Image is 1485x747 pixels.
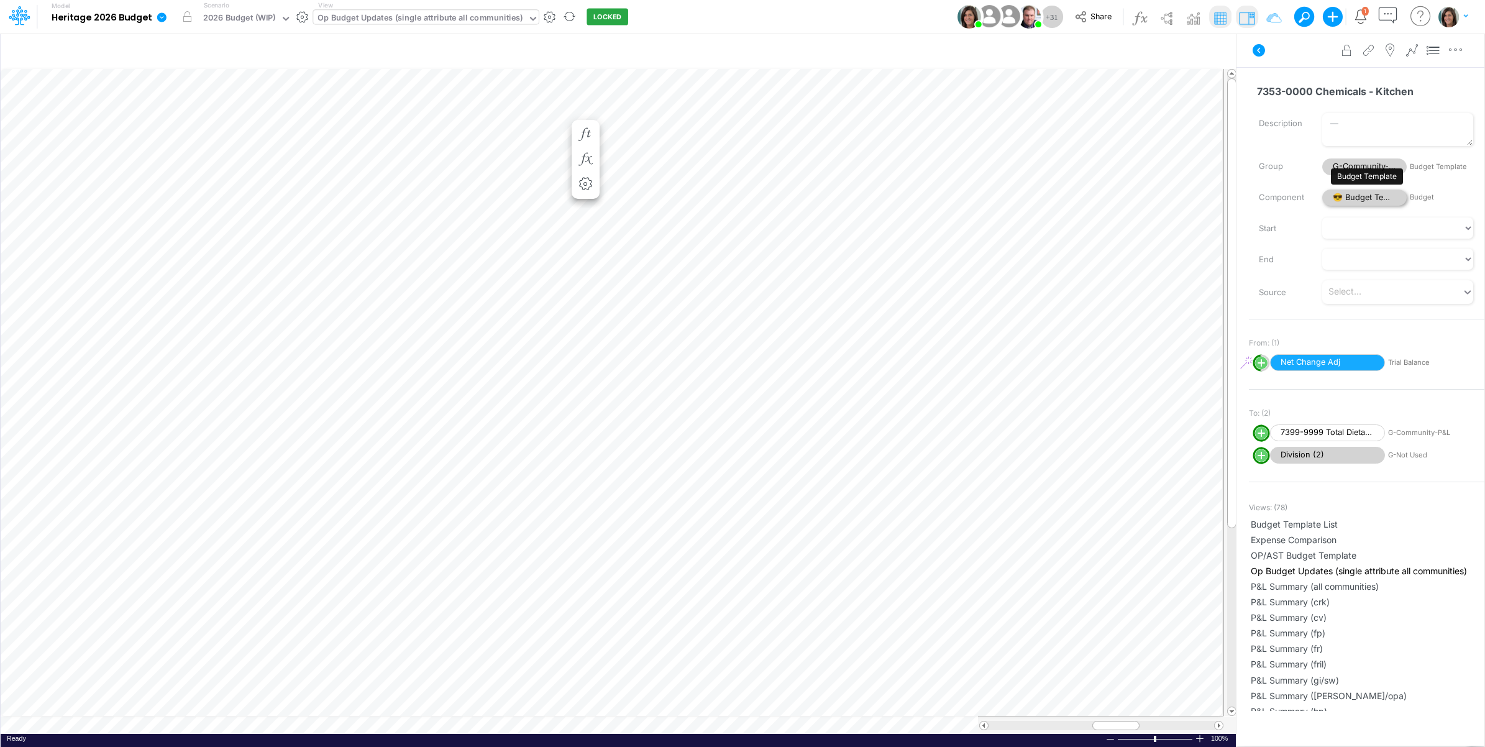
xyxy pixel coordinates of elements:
[1046,13,1058,21] span: + 31
[7,735,26,742] span: Ready
[1251,658,1483,671] span: P&L Summary (fril)
[1353,9,1368,24] a: Notifications
[1253,354,1270,372] svg: circle with outer border
[1250,156,1313,177] label: Group
[203,12,276,26] div: 2026 Budget (WIP)
[1249,408,1271,419] span: To: (2)
[1211,734,1230,743] span: 100%
[1251,518,1483,531] span: Budget Template List
[1251,580,1483,593] span: P&L Summary (all communities)
[1195,734,1205,743] div: Zoom In
[1270,424,1385,441] span: 7399-9999 Total Dietary Expenses
[1253,424,1270,442] svg: circle with outer border
[52,2,70,10] label: Model
[1251,642,1483,655] span: P&L Summary (fr)
[1090,11,1112,21] span: Share
[204,1,229,10] label: Scenario
[1410,192,1473,203] span: Budget
[1105,735,1115,744] div: Zoom Out
[1251,564,1483,577] span: Op Budget Updates (single attribute all communities)
[1331,168,1403,185] div: Budget Template
[1251,549,1483,562] span: OP/AST Budget Template
[1250,282,1313,303] label: Source
[1270,447,1385,464] span: Division (2)
[318,12,523,26] div: Op Budget Updates (single attribute all communities)
[1017,5,1041,29] img: User Image Icon
[1249,80,1474,103] input: — Node name —
[587,9,628,25] button: LOCKED
[1211,734,1230,743] div: Zoom level
[1250,113,1313,134] label: Description
[1251,626,1483,639] span: P&L Summary (fp)
[975,2,1003,30] img: User Image Icon
[1250,187,1313,208] label: Component
[1250,218,1313,239] label: Start
[995,2,1023,30] img: User Image Icon
[1253,447,1270,464] svg: circle with outer border
[1328,285,1361,298] div: Select...
[1364,8,1366,14] div: 1 unread items
[7,734,26,743] div: In Ready mode
[1117,734,1195,743] div: Zoom
[957,5,981,29] img: User Image Icon
[52,12,152,24] b: Heritage 2026 Budget
[1069,7,1120,27] button: Share
[1251,674,1483,687] span: P&L Summary (gi/sw)
[1322,158,1407,175] span: G-Community-P&L
[1322,190,1407,206] span: 😎 Budget Template
[1250,249,1313,270] label: End
[1270,354,1385,371] span: Net Change Adj
[1251,595,1483,608] span: P&L Summary (crk)
[1251,689,1483,702] span: P&L Summary ([PERSON_NAME]/opa)
[1410,162,1473,172] span: Budget Template
[1249,502,1287,513] span: Views: ( 78 )
[11,39,966,65] input: Type a title here
[1251,705,1483,718] span: P&L Summary (hp)
[318,1,332,10] label: View
[1249,337,1279,349] span: From: (1)
[1154,736,1156,742] div: Zoom
[1251,533,1483,546] span: Expense Comparison
[1251,611,1483,624] span: P&L Summary (cv)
